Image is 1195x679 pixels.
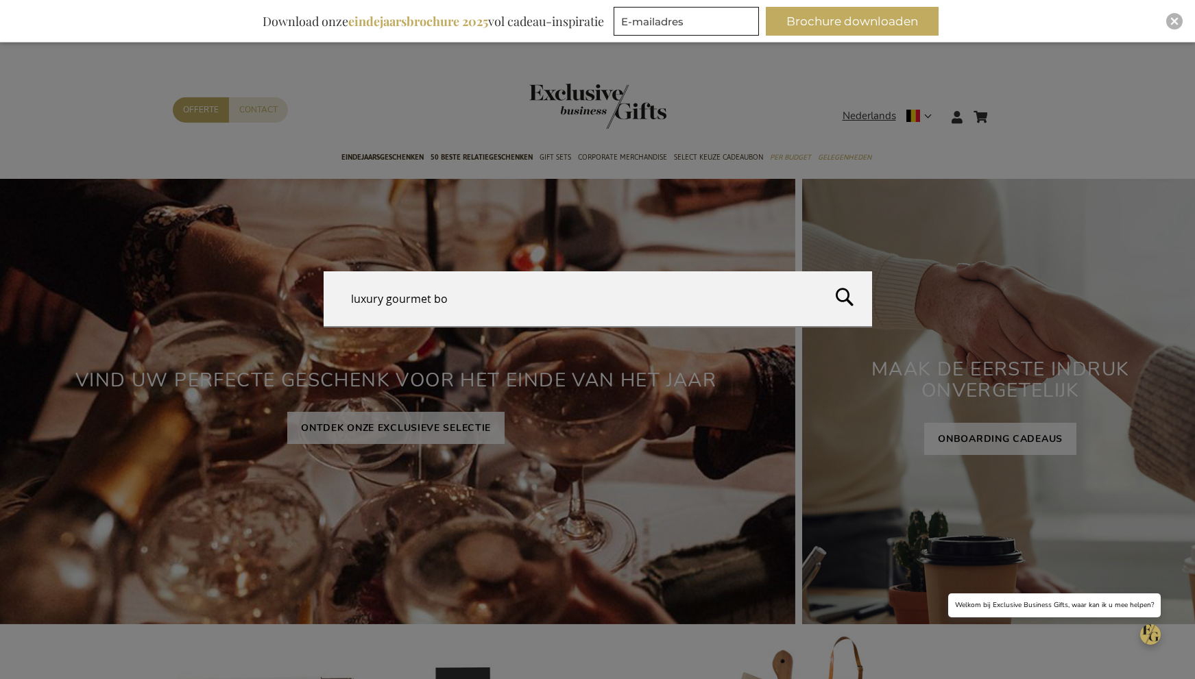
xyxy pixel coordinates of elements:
[348,13,488,29] b: eindejaarsbrochure 2025
[256,7,610,36] div: Download onze vol cadeau-inspiratie
[614,7,763,40] form: marketing offers and promotions
[324,271,872,326] input: Doorzoek de hele winkel
[614,7,759,36] input: E-mailadres
[1166,13,1183,29] div: Close
[766,7,939,36] button: Brochure downloaden
[1170,17,1179,25] img: Close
